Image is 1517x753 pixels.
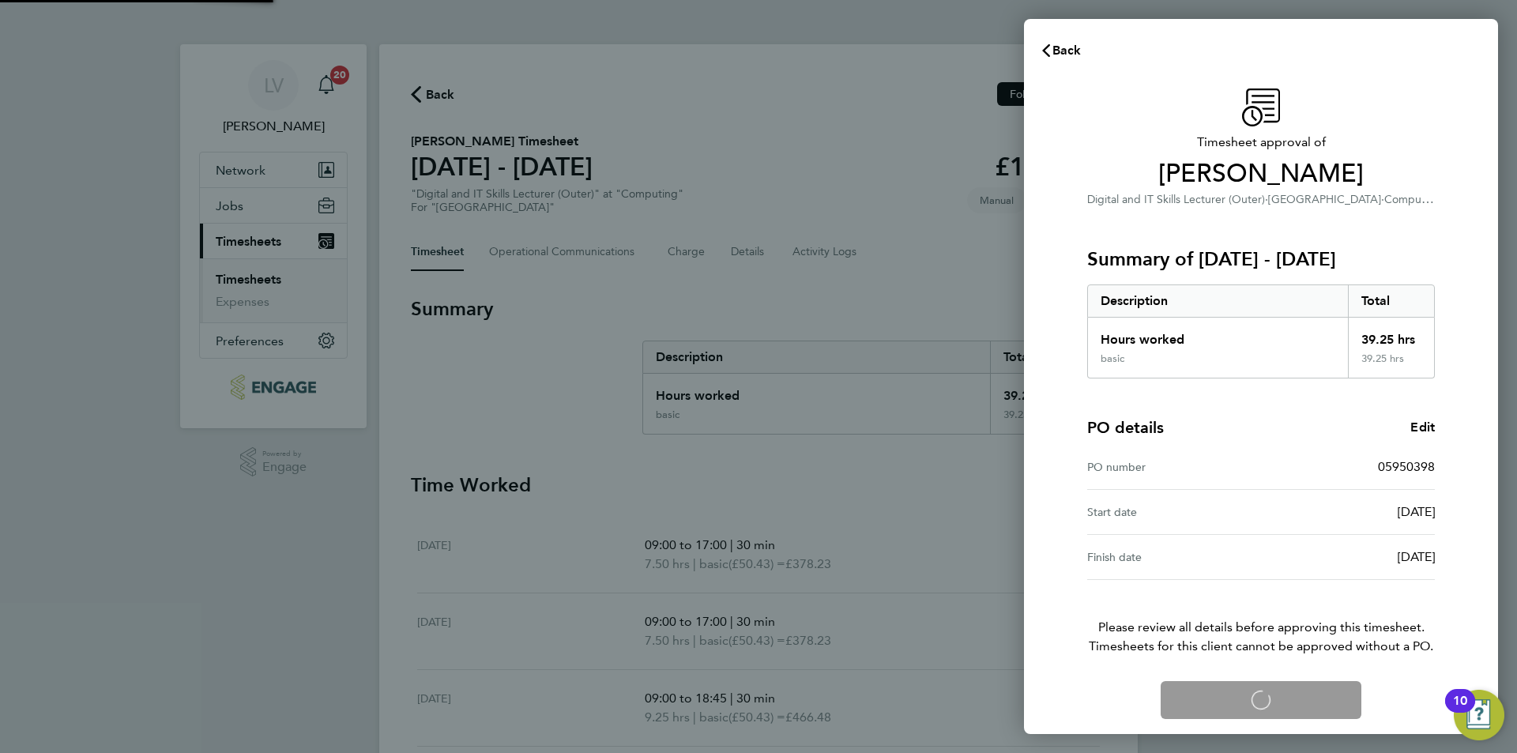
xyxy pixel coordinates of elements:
[1088,285,1348,317] div: Description
[1348,318,1435,352] div: 39.25 hrs
[1381,193,1384,206] span: ·
[1087,457,1261,476] div: PO number
[1384,191,1441,206] span: Computing
[1268,193,1381,206] span: [GEOGRAPHIC_DATA]
[1101,352,1124,365] div: basic
[1087,158,1435,190] span: [PERSON_NAME]
[1410,418,1435,437] a: Edit
[1087,284,1435,378] div: Summary of 22 - 28 Sep 2025
[1265,193,1268,206] span: ·
[1068,580,1454,656] p: Please review all details before approving this timesheet.
[1087,416,1164,439] h4: PO details
[1454,690,1504,740] button: Open Resource Center, 10 new notifications
[1052,43,1082,58] span: Back
[1087,193,1265,206] span: Digital and IT Skills Lecturer (Outer)
[1261,503,1435,521] div: [DATE]
[1378,459,1435,474] span: 05950398
[1348,352,1435,378] div: 39.25 hrs
[1410,420,1435,435] span: Edit
[1087,247,1435,272] h3: Summary of [DATE] - [DATE]
[1348,285,1435,317] div: Total
[1068,637,1454,656] span: Timesheets for this client cannot be approved without a PO.
[1088,318,1348,352] div: Hours worked
[1261,548,1435,567] div: [DATE]
[1087,133,1435,152] span: Timesheet approval of
[1453,701,1467,721] div: 10
[1087,503,1261,521] div: Start date
[1024,35,1097,66] button: Back
[1087,548,1261,567] div: Finish date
